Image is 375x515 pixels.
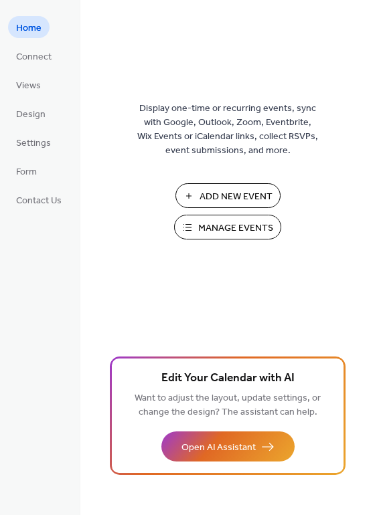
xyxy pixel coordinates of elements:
span: Add New Event [200,190,273,204]
span: Connect [16,50,52,64]
a: Views [8,74,49,96]
a: Settings [8,131,59,153]
a: Design [8,102,54,124]
a: Form [8,160,45,182]
span: Settings [16,136,51,150]
span: Manage Events [198,221,273,235]
button: Add New Event [175,183,281,208]
span: Edit Your Calendar with AI [161,369,295,388]
span: Display one-time or recurring events, sync with Google, Outlook, Zoom, Eventbrite, Wix Events or ... [137,102,318,158]
a: Contact Us [8,189,70,211]
a: Home [8,16,50,38]
span: Home [16,21,42,35]
span: Want to adjust the layout, update settings, or change the design? The assistant can help. [135,389,321,421]
button: Manage Events [174,215,281,239]
a: Connect [8,45,60,67]
span: Contact Us [16,194,62,208]
span: Design [16,108,46,122]
span: Views [16,79,41,93]
span: Open AI Assistant [181,441,256,455]
span: Form [16,165,37,179]
button: Open AI Assistant [161,431,295,461]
